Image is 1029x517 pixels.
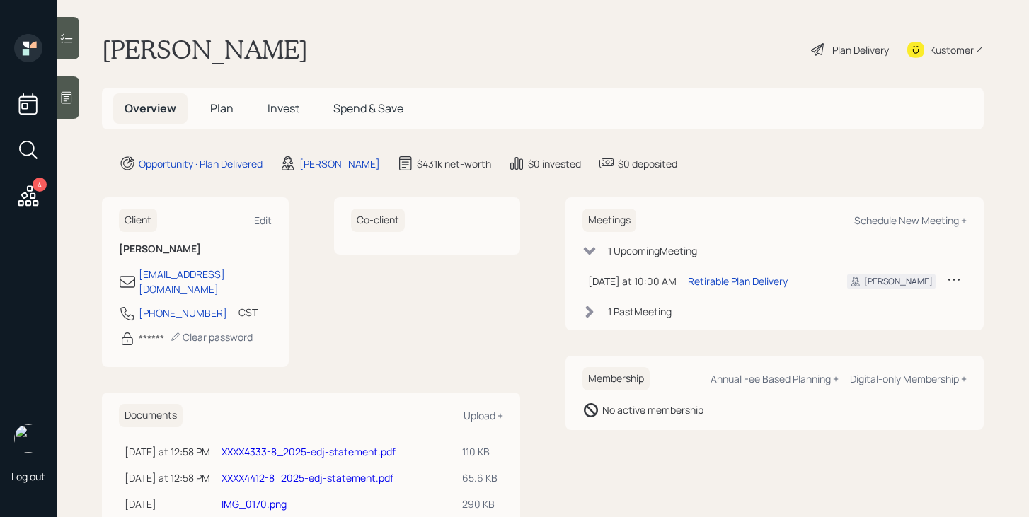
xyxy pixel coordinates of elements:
div: Plan Delivery [832,42,889,57]
div: [PERSON_NAME] [299,156,380,171]
h6: Documents [119,404,183,427]
div: No active membership [602,402,703,417]
div: Clear password [170,330,253,344]
div: Annual Fee Based Planning + [711,372,839,385]
div: 110 KB [462,444,498,459]
div: Digital-only Membership + [850,372,967,385]
img: michael-russo-headshot.png [14,424,42,453]
div: CST [238,305,258,320]
span: Invest [268,100,299,116]
span: Overview [125,100,176,116]
div: $431k net-worth [417,156,491,171]
div: Retirable Plan Delivery [688,274,788,289]
div: [DATE] at 12:58 PM [125,444,210,459]
div: Upload + [464,409,503,422]
div: [PHONE_NUMBER] [139,306,227,320]
div: [PERSON_NAME] [864,275,933,288]
div: Edit [254,214,272,227]
div: $0 invested [528,156,581,171]
h6: Co-client [351,209,405,232]
div: 1 Past Meeting [608,304,672,319]
h1: [PERSON_NAME] [102,34,308,65]
h6: Membership [582,367,650,390]
span: Spend & Save [333,100,403,116]
div: [DATE] [125,496,210,511]
a: XXXX4333-8_2025-edj-statement.pdf [222,445,396,458]
div: 290 KB [462,496,498,511]
div: Schedule New Meeting + [854,214,967,227]
div: [EMAIL_ADDRESS][DOMAIN_NAME] [139,267,272,296]
div: Opportunity · Plan Delivered [139,156,263,171]
div: 4 [33,178,47,192]
h6: Meetings [582,209,636,232]
a: XXXX4412-8_2025-edj-statement.pdf [222,471,393,484]
span: Plan [210,100,234,116]
div: Log out [11,470,45,483]
h6: [PERSON_NAME] [119,243,272,255]
div: 1 Upcoming Meeting [608,243,697,258]
div: 65.6 KB [462,470,498,485]
h6: Client [119,209,157,232]
a: IMG_0170.png [222,497,287,511]
div: $0 deposited [618,156,677,171]
div: [DATE] at 12:58 PM [125,470,210,485]
div: Kustomer [930,42,974,57]
div: [DATE] at 10:00 AM [588,274,677,289]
